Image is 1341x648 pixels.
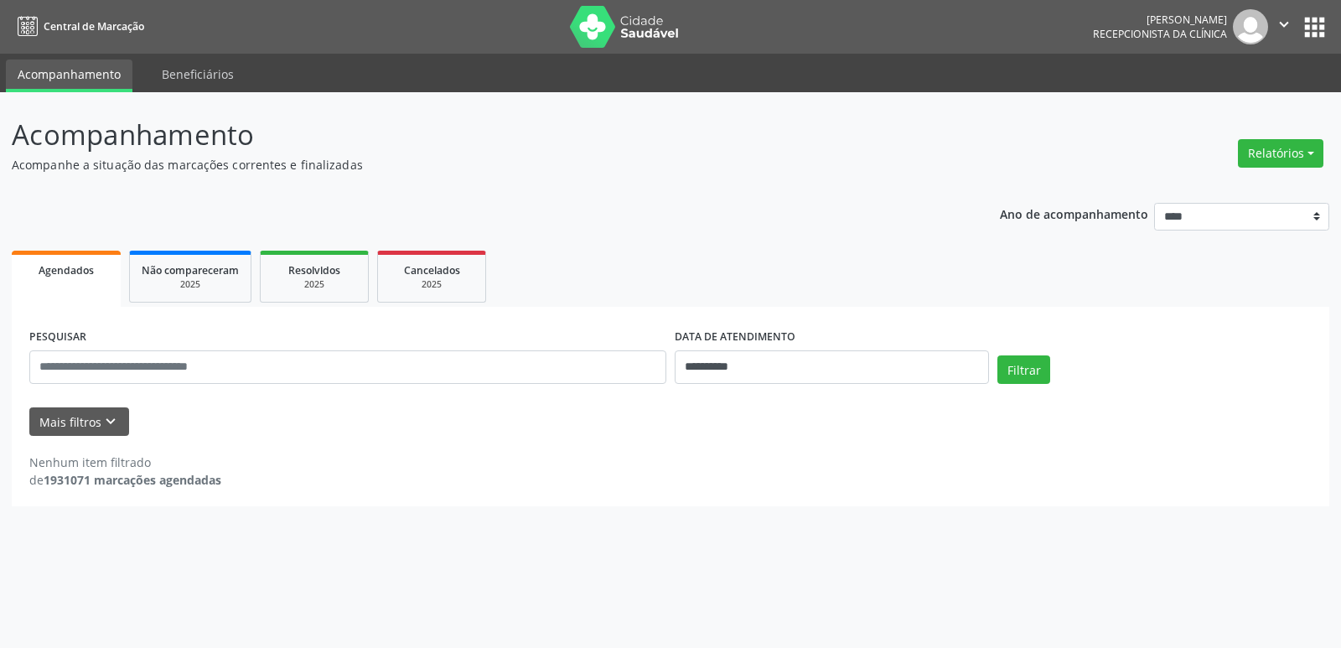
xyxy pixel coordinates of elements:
[1275,15,1293,34] i: 
[1093,27,1227,41] span: Recepcionista da clínica
[272,278,356,291] div: 2025
[12,156,934,174] p: Acompanhe a situação das marcações correntes e finalizadas
[1000,203,1148,224] p: Ano de acompanhamento
[675,324,795,350] label: DATA DE ATENDIMENTO
[142,263,239,277] span: Não compareceram
[142,278,239,291] div: 2025
[39,263,94,277] span: Agendados
[29,471,221,489] div: de
[29,454,221,471] div: Nenhum item filtrado
[1300,13,1329,42] button: apps
[101,412,120,431] i: keyboard_arrow_down
[12,114,934,156] p: Acompanhamento
[12,13,144,40] a: Central de Marcação
[1268,9,1300,44] button: 
[997,355,1050,384] button: Filtrar
[44,472,221,488] strong: 1931071 marcações agendadas
[404,263,460,277] span: Cancelados
[29,407,129,437] button: Mais filtroskeyboard_arrow_down
[390,278,474,291] div: 2025
[6,60,132,92] a: Acompanhamento
[44,19,144,34] span: Central de Marcação
[1238,139,1323,168] button: Relatórios
[1093,13,1227,27] div: [PERSON_NAME]
[288,263,340,277] span: Resolvidos
[29,324,86,350] label: PESQUISAR
[150,60,246,89] a: Beneficiários
[1233,9,1268,44] img: img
